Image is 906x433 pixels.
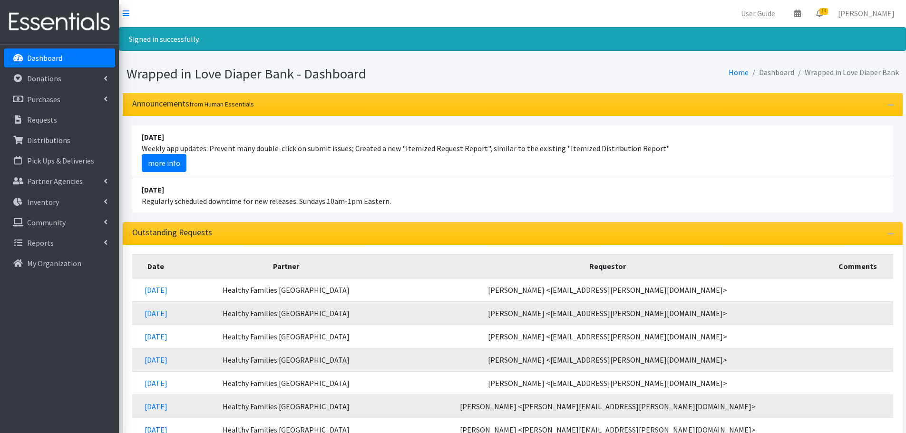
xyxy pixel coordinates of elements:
[189,100,254,108] small: from Human Essentials
[4,192,115,212] a: Inventory
[27,238,54,248] p: Reports
[145,308,167,318] a: [DATE]
[180,371,392,395] td: Healthy Families [GEOGRAPHIC_DATA]
[180,348,392,371] td: Healthy Families [GEOGRAPHIC_DATA]
[4,254,115,273] a: My Organization
[27,74,61,83] p: Donations
[142,154,186,172] a: more info
[132,254,180,278] th: Date
[4,6,115,38] img: HumanEssentials
[27,53,62,63] p: Dashboard
[4,131,115,150] a: Distributions
[4,69,115,88] a: Donations
[392,278,823,302] td: [PERSON_NAME] <[EMAIL_ADDRESS][PERSON_NAME][DOMAIN_NAME]>
[4,110,115,129] a: Requests
[145,355,167,365] a: [DATE]
[4,48,115,67] a: Dashboard
[4,172,115,191] a: Partner Agencies
[180,301,392,325] td: Healthy Families [GEOGRAPHIC_DATA]
[794,66,899,79] li: Wrapped in Love Diaper Bank
[180,278,392,302] td: Healthy Families [GEOGRAPHIC_DATA]
[392,348,823,371] td: [PERSON_NAME] <[EMAIL_ADDRESS][PERSON_NAME][DOMAIN_NAME]>
[4,151,115,170] a: Pick Ups & Deliveries
[4,90,115,109] a: Purchases
[27,259,81,268] p: My Organization
[27,197,59,207] p: Inventory
[27,115,57,125] p: Requests
[733,4,783,23] a: User Guide
[819,8,828,15] span: 14
[180,254,392,278] th: Partner
[392,395,823,418] td: [PERSON_NAME] <[PERSON_NAME][EMAIL_ADDRESS][PERSON_NAME][DOMAIN_NAME]>
[27,218,66,227] p: Community
[27,156,94,165] p: Pick Ups & Deliveries
[392,371,823,395] td: [PERSON_NAME] <[EMAIL_ADDRESS][PERSON_NAME][DOMAIN_NAME]>
[132,228,212,238] h3: Outstanding Requests
[27,95,60,104] p: Purchases
[392,325,823,348] td: [PERSON_NAME] <[EMAIL_ADDRESS][PERSON_NAME][DOMAIN_NAME]>
[27,135,70,145] p: Distributions
[180,325,392,348] td: Healthy Families [GEOGRAPHIC_DATA]
[749,66,794,79] li: Dashboard
[4,213,115,232] a: Community
[145,332,167,341] a: [DATE]
[392,254,823,278] th: Requestor
[809,4,830,23] a: 14
[132,125,893,178] li: Weekly app updates: Prevent many double-click on submit issues; Created a new "Itemized Request R...
[830,4,902,23] a: [PERSON_NAME]
[180,395,392,418] td: Healthy Families [GEOGRAPHIC_DATA]
[119,27,906,51] div: Signed in successfully.
[145,285,167,295] a: [DATE]
[729,67,749,77] a: Home
[132,99,254,109] h3: Announcements
[145,402,167,411] a: [DATE]
[4,233,115,252] a: Reports
[27,176,83,186] p: Partner Agencies
[127,66,509,82] h1: Wrapped in Love Diaper Bank - Dashboard
[823,254,893,278] th: Comments
[145,378,167,388] a: [DATE]
[142,132,164,142] strong: [DATE]
[142,185,164,194] strong: [DATE]
[132,178,893,212] li: Regularly scheduled downtime for new releases: Sundays 10am-1pm Eastern.
[392,301,823,325] td: [PERSON_NAME] <[EMAIL_ADDRESS][PERSON_NAME][DOMAIN_NAME]>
